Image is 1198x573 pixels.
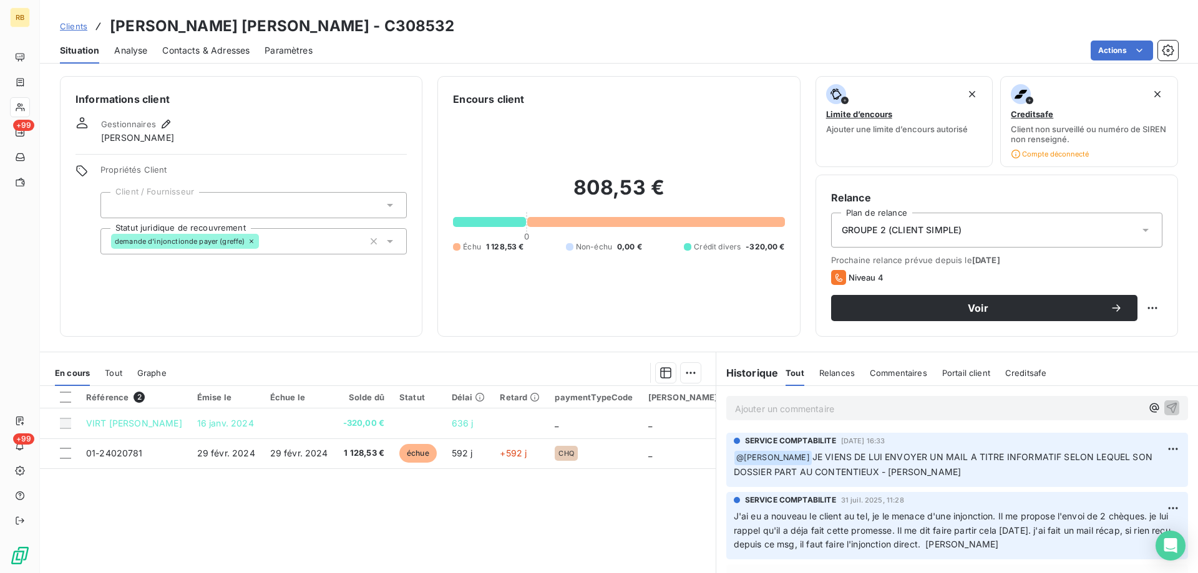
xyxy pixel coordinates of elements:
[734,511,1173,550] span: J'ai eu a nouveau le client au tel, je le menace d'une injonction. Il me propose l'envoi de 2 chè...
[558,450,573,457] span: CHQ
[648,418,652,428] span: _
[101,119,156,129] span: Gestionnaires
[197,392,255,402] div: Émise le
[13,433,34,445] span: +99
[870,368,927,378] span: Commentaires
[816,76,993,167] button: Limite d’encoursAjouter une limite d’encours autorisé
[831,295,1137,321] button: Voir
[86,418,182,428] span: VIRT [PERSON_NAME]
[343,392,384,402] div: Solde dû
[500,448,527,458] span: +592 j
[1005,368,1047,378] span: Creditsafe
[75,92,407,107] h6: Informations client
[105,368,122,378] span: Tout
[972,255,1000,265] span: [DATE]
[111,200,121,211] input: Ajouter une valeur
[60,21,87,31] span: Clients
[114,44,147,57] span: Analyse
[270,448,328,458] span: 29 févr. 2024
[831,190,1162,205] h6: Relance
[1011,124,1167,144] span: Client non surveillé ou numéro de SIREN non renseigné.
[849,272,884,282] span: Niveau 4
[826,109,892,119] span: Limite d’encours
[819,368,855,378] span: Relances
[452,418,474,428] span: 636 j
[100,165,407,182] span: Propriétés Client
[13,120,34,131] span: +99
[55,368,90,378] span: En cours
[1091,41,1153,60] button: Actions
[453,175,784,213] h2: 808,53 €
[942,368,990,378] span: Portail client
[786,368,804,378] span: Tout
[197,418,254,428] span: 16 janv. 2024
[343,417,384,430] span: -320,00 €
[617,241,642,253] span: 0,00 €
[846,303,1110,313] span: Voir
[86,448,143,458] span: 01-24020781
[831,255,1162,265] span: Prochaine relance prévue depuis le
[745,494,836,506] span: SERVICE COMPTABILITE
[745,435,836,446] span: SERVICE COMPTABILITE
[197,448,255,458] span: 29 févr. 2024
[453,92,524,107] h6: Encours client
[1156,531,1186,561] div: Open Intercom Messenger
[1011,149,1089,159] span: Compte déconnecté
[399,444,437,463] span: échue
[734,451,1155,477] span: JE VIENS DE LUI ENVOYER UN MAIL A TITRE INFORMATIF SELON LEQUEL SON DOSSIER PART AU CONTENTIEUX -...
[463,241,481,253] span: Échu
[746,241,784,253] span: -320,00 €
[270,392,328,402] div: Échue le
[486,241,524,253] span: 1 128,53 €
[1000,76,1178,167] button: CreditsafeClient non surveillé ou numéro de SIREN non renseigné.Compte déconnecté
[716,365,779,380] h6: Historique
[137,368,167,378] span: Graphe
[343,447,384,460] span: 1 128,53 €
[841,437,885,445] span: [DATE] 16:33
[555,418,558,428] span: _
[259,236,269,247] input: Ajouter une valeur
[452,392,485,402] div: Délai
[10,546,30,566] img: Logo LeanPay
[1011,109,1053,119] span: Creditsafe
[399,392,437,402] div: Statut
[842,224,962,236] span: GROUPE 2 (CLIENT SIMPLE)
[60,20,87,32] a: Clients
[694,241,741,253] span: Crédit divers
[265,44,313,57] span: Paramètres
[500,392,540,402] div: Retard
[734,451,812,465] span: @ [PERSON_NAME]
[826,124,968,134] span: Ajouter une limite d’encours autorisé
[162,44,250,57] span: Contacts & Adresses
[115,238,245,245] span: demande d'injonctionde payer (greffe)
[10,7,30,27] div: RB
[576,241,612,253] span: Non-échu
[841,496,904,504] span: 31 juil. 2025, 11:28
[648,392,718,402] div: [PERSON_NAME]
[134,392,145,403] span: 2
[110,15,455,37] h3: [PERSON_NAME] [PERSON_NAME] - C308532
[86,392,182,403] div: Référence
[524,231,529,241] span: 0
[648,448,652,458] span: _
[452,448,473,458] span: 592 j
[555,392,633,402] div: paymentTypeCode
[60,44,99,57] span: Situation
[101,132,174,144] span: [PERSON_NAME]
